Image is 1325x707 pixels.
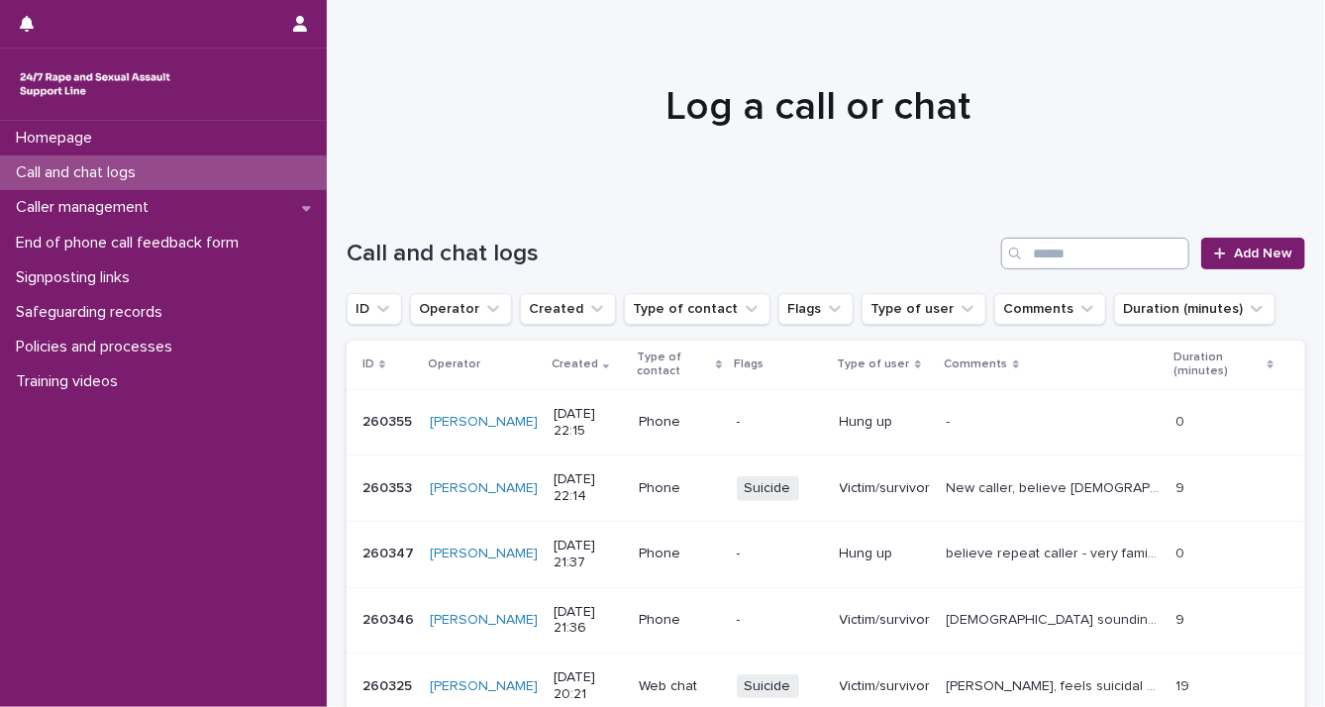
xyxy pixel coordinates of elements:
p: [DATE] 22:15 [554,406,623,440]
p: Phone [639,612,720,629]
p: 9 [1175,476,1188,497]
span: Add New [1234,247,1292,260]
p: New caller, believe female, subjected to rape on holiday, police unhelpful, hard to hear as she w... [947,476,1165,497]
p: End of phone call feedback form [8,234,255,252]
a: [PERSON_NAME] [430,414,538,431]
p: believe repeat caller - very familiar rustling noise. [947,542,1165,562]
span: Suicide [737,476,799,501]
p: Caller management [8,198,164,217]
p: 19 [1175,674,1193,695]
p: 260325 [362,674,416,695]
p: 0 [1175,410,1188,431]
p: [DATE] 22:14 [554,471,623,505]
p: 260355 [362,410,416,431]
p: 0 [1175,542,1188,562]
p: Victim/survivor [840,480,931,497]
p: Hung up [840,546,931,562]
p: - [737,546,824,562]
button: Operator [410,293,512,325]
p: Created [552,353,598,375]
button: Type of contact [624,293,770,325]
p: Type of user [838,353,910,375]
p: [DATE] 20:21 [554,669,623,703]
p: Kirsty, feels suicidal (will jump from train bridge) but did not say this was imminent and self h... [947,674,1165,695]
h1: Call and chat logs [347,240,993,268]
p: Operator [428,353,480,375]
p: ID [362,353,374,375]
tr: 260353260353 [PERSON_NAME] [DATE] 22:14PhoneSuicideVictim/survivorNew caller, believe [DEMOGRAPHI... [347,455,1305,522]
p: Phone [639,414,720,431]
a: [PERSON_NAME] [430,480,538,497]
p: Phone [639,546,720,562]
button: Comments [994,293,1106,325]
p: Duration (minutes) [1173,347,1262,383]
p: Training videos [8,372,134,391]
p: Signposting links [8,268,146,287]
button: ID [347,293,402,325]
p: Safeguarding records [8,303,178,322]
tr: 260346260346 [PERSON_NAME] [DATE] 21:36Phone-Victim/survivor[DEMOGRAPHIC_DATA] sounding caller, w... [347,587,1305,654]
h1: Log a call or chat [347,83,1290,131]
p: Victim/survivor [840,678,931,695]
p: Policies and processes [8,338,188,356]
p: Female sounding caller, wanted to be anon, lots of silence as they misplaced phone during call. t... [947,608,1165,629]
p: Flags [735,353,764,375]
p: - [737,612,824,629]
button: Type of user [862,293,986,325]
p: [DATE] 21:36 [554,604,623,638]
p: Victim/survivor [840,612,931,629]
a: [PERSON_NAME] [430,678,538,695]
a: Add New [1201,238,1305,269]
input: Search [1001,238,1189,269]
p: Web chat [639,678,720,695]
p: 260353 [362,476,416,497]
p: Homepage [8,129,108,148]
tr: 260347260347 [PERSON_NAME] [DATE] 21:37Phone-Hung upbelieve repeat caller - very familiar rustlin... [347,521,1305,587]
p: - [737,414,824,431]
button: Created [520,293,616,325]
tr: 260355260355 [PERSON_NAME] [DATE] 22:15Phone-Hung up-- 00 [347,389,1305,455]
img: rhQMoQhaT3yELyF149Cw [16,64,174,104]
p: Phone [639,480,720,497]
p: [DATE] 21:37 [554,538,623,571]
button: Duration (minutes) [1114,293,1275,325]
p: Type of contact [637,347,711,383]
button: Flags [778,293,854,325]
p: 9 [1175,608,1188,629]
a: [PERSON_NAME] [430,612,538,629]
p: - [947,410,955,431]
a: [PERSON_NAME] [430,546,538,562]
p: Comments [945,353,1008,375]
p: 260346 [362,608,418,629]
p: 260347 [362,542,418,562]
p: Call and chat logs [8,163,152,182]
span: Suicide [737,674,799,699]
p: Hung up [840,414,931,431]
